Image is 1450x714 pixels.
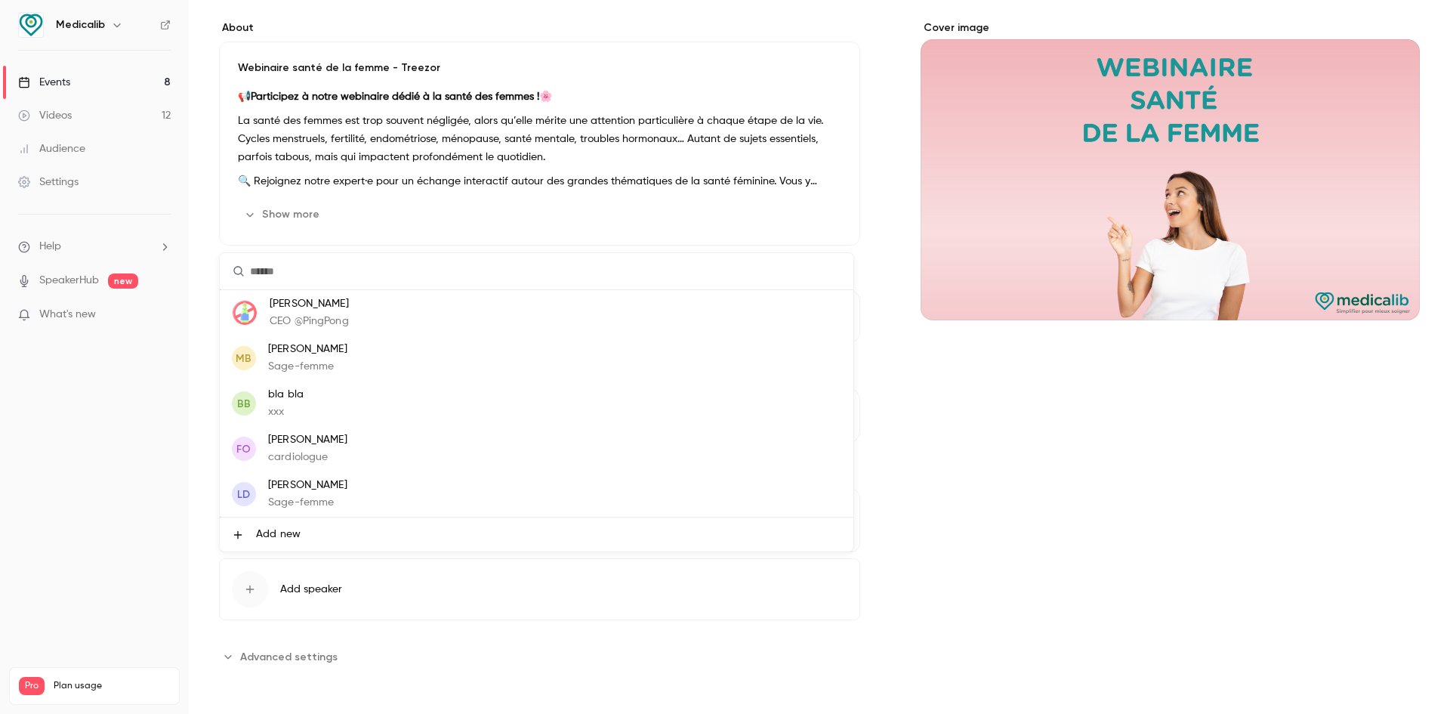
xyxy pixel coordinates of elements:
span: Add new [256,527,301,542]
p: [PERSON_NAME] [268,342,347,357]
p: [PERSON_NAME] [268,478,347,493]
p: Sage-femme [268,359,347,375]
p: xxx [268,404,304,420]
p: CEO @PingPong [270,314,349,329]
span: MB [236,351,251,366]
p: [PERSON_NAME] [268,432,347,448]
p: Sage-femme [268,495,347,511]
img: Rudy Banlier [233,301,257,325]
span: BB [237,396,251,412]
p: cardiologue [268,450,347,465]
p: bla bla [268,387,304,403]
span: FO [236,441,251,457]
span: LD [237,487,250,502]
p: [PERSON_NAME] [270,296,349,312]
